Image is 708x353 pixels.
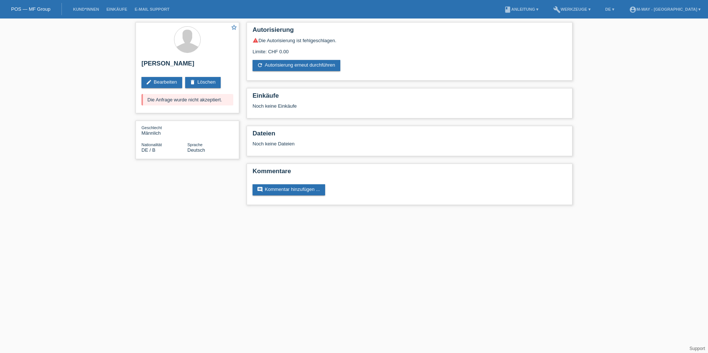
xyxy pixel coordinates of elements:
[253,130,567,141] h2: Dateien
[187,147,205,153] span: Deutsch
[550,7,594,11] a: buildWerkzeuge ▾
[141,60,233,71] h2: [PERSON_NAME]
[602,7,618,11] a: DE ▾
[253,37,258,43] i: warning
[253,168,567,179] h2: Kommentare
[141,125,187,136] div: Männlich
[103,7,131,11] a: Einkäufe
[141,125,162,130] span: Geschlecht
[253,141,479,147] div: Noch keine Dateien
[553,6,561,13] i: build
[253,26,567,37] h2: Autorisierung
[141,147,156,153] span: Deutschland / B / 30.06.2025
[141,142,162,147] span: Nationalität
[257,62,263,68] i: refresh
[141,77,182,88] a: editBearbeiten
[257,186,263,192] i: comment
[131,7,173,11] a: E-Mail Support
[689,346,705,351] a: Support
[253,43,567,54] div: Limite: CHF 0.00
[500,7,542,11] a: bookAnleitung ▾
[146,79,152,85] i: edit
[231,24,237,32] a: star_border
[190,79,196,85] i: delete
[185,77,221,88] a: deleteLöschen
[625,7,704,11] a: account_circlem-way - [GEOGRAPHIC_DATA] ▾
[253,103,567,114] div: Noch keine Einkäufe
[504,6,511,13] i: book
[141,94,233,105] div: Die Anfrage wurde nicht akzeptiert.
[253,60,340,71] a: refreshAutorisierung erneut durchführen
[231,24,237,31] i: star_border
[69,7,103,11] a: Kund*innen
[253,184,325,195] a: commentKommentar hinzufügen ...
[11,6,50,12] a: POS — MF Group
[629,6,637,13] i: account_circle
[187,142,203,147] span: Sprache
[253,92,567,103] h2: Einkäufe
[253,37,567,43] div: Die Autorisierung ist fehlgeschlagen.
